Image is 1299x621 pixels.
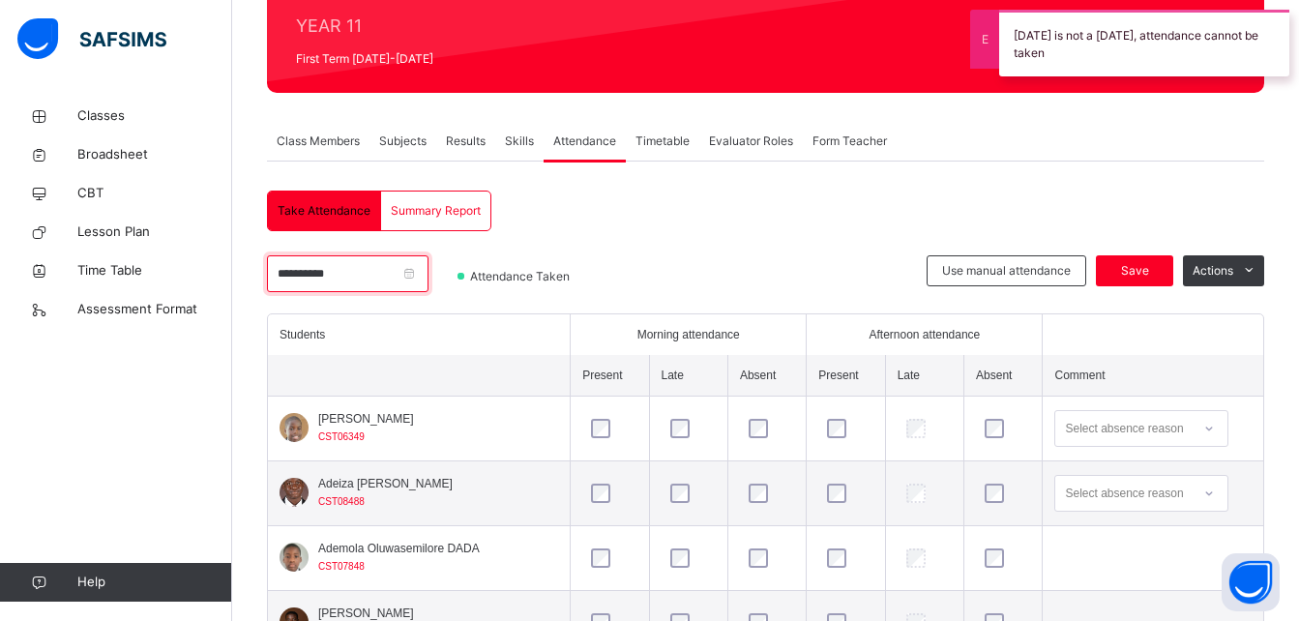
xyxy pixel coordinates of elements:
span: CST07848 [318,561,365,572]
span: Ademola Oluwasemilore DADA [318,540,480,557]
span: Attendance [553,133,616,150]
span: Time Table [77,261,232,281]
span: Use manual attendance [942,262,1071,280]
span: [PERSON_NAME] [318,410,414,428]
span: Subjects [379,133,427,150]
th: Students [268,314,571,355]
button: Open asap [1222,553,1280,611]
span: Evaluator Roles [709,133,793,150]
span: CST06349 [318,431,365,442]
div: Select absence reason [1065,410,1183,447]
span: Classes [77,106,232,126]
span: CST08488 [318,496,365,507]
span: Form Teacher [812,133,887,150]
span: Adeiza [PERSON_NAME] [318,475,453,492]
span: CBT [77,184,232,203]
th: Present [571,355,649,397]
th: Present [807,355,885,397]
span: Broadsheet [77,145,232,164]
th: Absent [964,355,1043,397]
span: Save [1110,262,1159,280]
span: Help [77,573,231,592]
span: Attendance Taken [468,268,576,285]
span: Results [446,133,486,150]
div: [DATE] is not a [DATE], attendance cannot be taken [999,10,1289,76]
span: Summary Report [391,202,481,220]
th: Comment [1043,355,1263,397]
th: Absent [727,355,806,397]
div: Select absence reason [1065,475,1183,512]
span: Timetable [635,133,690,150]
span: Class Members [277,133,360,150]
th: Late [885,355,963,397]
th: Late [649,355,727,397]
span: Actions [1193,262,1233,280]
span: Afternoon attendance [870,326,981,343]
img: safsims [17,18,166,59]
span: Morning attendance [637,326,740,343]
span: Assessment Format [77,300,232,319]
span: Skills [505,133,534,150]
span: Lesson Plan [77,222,232,242]
span: Take Attendance [278,202,370,220]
